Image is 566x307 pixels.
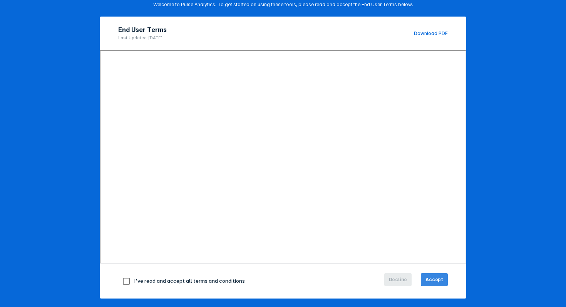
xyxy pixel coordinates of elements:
span: I've read and accept all terms and conditions [134,278,245,284]
a: Download PDF [414,30,448,36]
button: Decline [384,273,412,286]
span: Accept [425,276,443,283]
p: Last Updated: [DATE] [118,35,167,40]
h2: End User Terms [118,26,167,34]
button: Accept [421,273,448,286]
p: Welcome to Pulse Analytics. To get started on using these tools, please read and accept the End U... [153,2,413,7]
span: Decline [389,276,407,283]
